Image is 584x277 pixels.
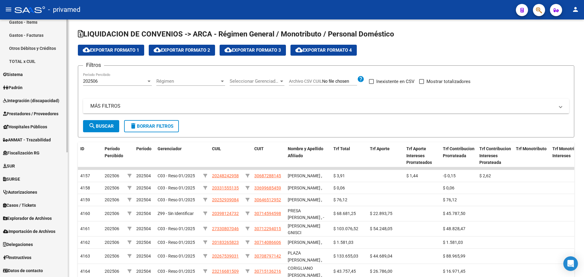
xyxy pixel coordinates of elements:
mat-icon: cloud_download [154,46,161,54]
mat-icon: search [89,122,96,130]
span: Trf Aporte Intereses Prorrateados [406,146,432,165]
datatable-header-cell: Período Percibido [102,142,125,169]
span: Importación de Archivos [3,228,55,235]
span: 202504 [136,269,151,274]
span: Seleccionar Gerenciador [230,78,279,84]
mat-icon: delete [130,122,137,130]
span: 202504 [136,226,151,231]
span: 20267539031 [212,254,239,258]
span: $ 68.681,25 [333,211,356,216]
span: CUIT [254,146,264,151]
span: LIQUIDACION DE CONVENIOS -> ARCA - Régimen General / Monotributo / Personal Doméstico [78,30,394,38]
span: Instructivos [3,254,31,261]
span: 202504 [136,197,151,202]
span: [PERSON_NAME] , [288,240,322,245]
span: Régimen [156,78,220,84]
span: 202504 [136,185,151,190]
datatable-header-cell: Trf Aporte [367,142,404,169]
span: 4164 [80,269,90,274]
span: SURGE [3,176,20,182]
span: $ 0,06 [443,185,454,190]
span: Borrar Filtros [130,123,173,129]
span: 4159 [80,197,90,202]
span: 20248242958 [212,173,239,178]
span: $ 2,62 [479,173,491,178]
span: 202506 [105,173,119,178]
span: $ 3,91 [333,173,345,178]
span: 20398124732 [212,211,239,216]
span: $ 1.581,03 [443,240,463,245]
span: Exportar Formato 3 [224,47,281,53]
span: 4161 [80,226,90,231]
span: 30714594598 [254,211,281,216]
span: [PERSON_NAME] , [288,173,322,178]
datatable-header-cell: Período [134,142,155,169]
span: $ 1.581,03 [333,240,353,245]
span: Z99 - Sin Identificar [158,211,194,216]
datatable-header-cell: Trf Total [331,142,367,169]
button: Exportar Formato 3 [220,45,286,56]
span: Período [136,146,151,151]
span: $ 76,12 [443,197,457,202]
button: Exportar Formato 2 [149,45,215,56]
span: -$ 0,15 [443,173,456,178]
span: 202504 [136,240,151,245]
span: 202504 [136,254,151,258]
span: 202506 [83,78,98,84]
span: 4162 [80,240,90,245]
span: $ 0,06 [333,185,345,190]
span: 30714086606 [254,240,281,245]
h3: Filtros [83,61,104,69]
span: Inexistente en CSV [376,78,415,85]
span: Casos / Tickets [3,202,36,209]
span: C03 - Reso 01/2025 [158,226,195,231]
span: 30715136216 [254,269,281,274]
span: $ 54.248,05 [370,226,392,231]
span: Integración (discapacidad) [3,97,59,104]
datatable-header-cell: CUIL [210,142,243,169]
span: Fiscalización RG [3,150,40,156]
button: Exportar Formato 1 [78,45,144,56]
span: C03 - Reso 01/2025 [158,240,195,245]
span: 30708797142 [254,254,281,258]
datatable-header-cell: ID [78,142,102,169]
span: Exportar Formato 4 [295,47,352,53]
span: Trf Contribucion Prorrateada [443,146,474,158]
span: C03 - Reso 01/2025 [158,185,195,190]
span: $ 103.076,52 [333,226,358,231]
span: 202506 [105,211,119,216]
span: 30687288145 [254,173,281,178]
span: 20252939084 [212,197,239,202]
span: 20183265823 [212,240,239,245]
mat-icon: cloud_download [83,46,90,54]
span: Prestadores / Proveedores [3,110,58,117]
span: Trf Aporte [370,146,390,151]
datatable-header-cell: Nombre y Apellido Afiliado [285,142,331,169]
span: Sistema [3,71,23,78]
span: Nombre y Apellido Afiliado [288,146,323,158]
span: Gerenciador [158,146,182,151]
span: $ 45.787,50 [443,211,465,216]
input: Archivo CSV CUIL [322,79,357,84]
span: Trf Contribucion Intereses Prorateada [479,146,511,165]
mat-expansion-panel-header: MÁS FILTROS [83,99,569,113]
span: $ 1,44 [406,173,418,178]
span: 202506 [105,254,119,258]
span: $ 133.655,03 [333,254,358,258]
button: Borrar Filtros [124,120,179,132]
span: 202506 [105,226,119,231]
button: Buscar [83,120,119,132]
span: Delegaciones [3,241,33,248]
span: 4157 [80,173,90,178]
span: Exportar Formato 2 [154,47,210,53]
span: ANMAT - Trazabilidad [3,137,51,143]
div: Open Intercom Messenger [563,256,578,271]
span: [PERSON_NAME] GNISCI [PERSON_NAME] , [288,223,322,242]
span: 202504 [136,173,151,178]
span: $ 88.965,99 [443,254,465,258]
span: C03 - Reso 01/2025 [158,269,195,274]
datatable-header-cell: Trf Contribucion Intereses Prorateada [477,142,513,169]
mat-icon: menu [5,6,12,13]
span: 4160 [80,211,90,216]
span: Mostrar totalizadores [426,78,471,85]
